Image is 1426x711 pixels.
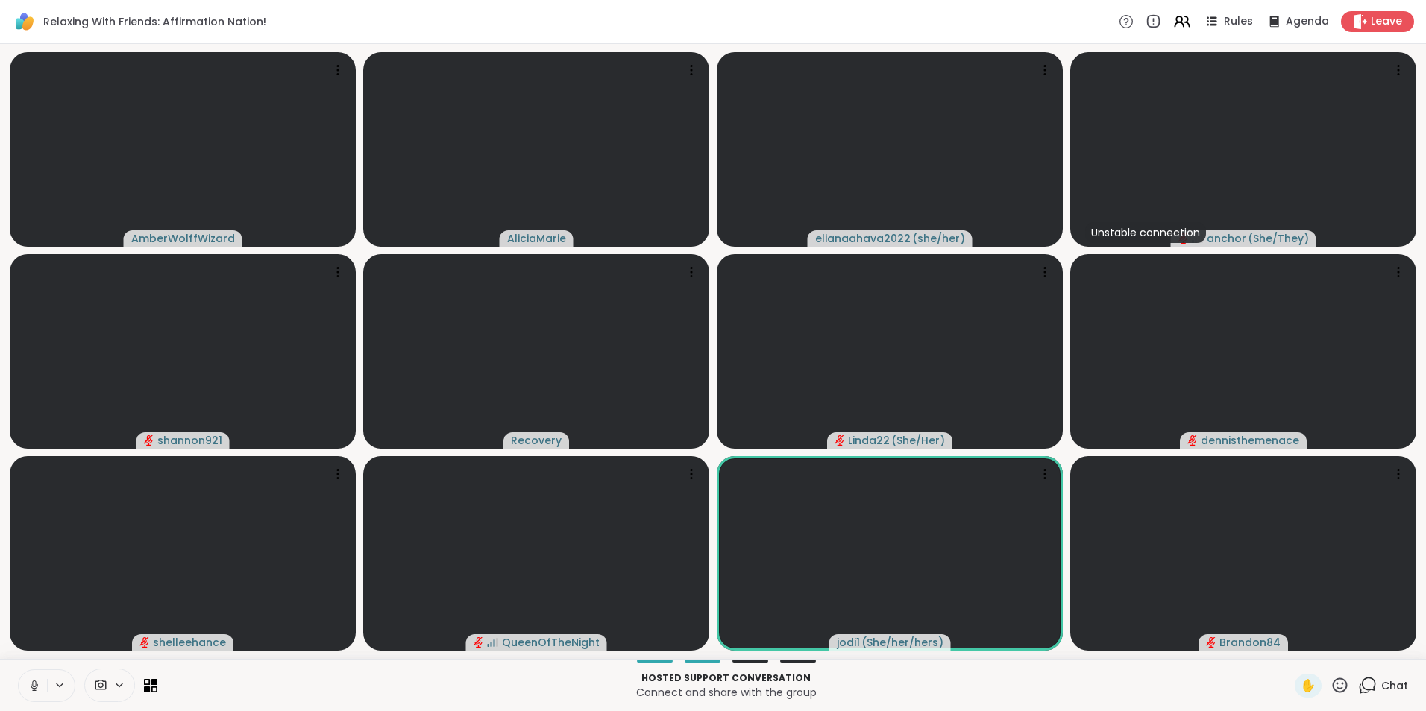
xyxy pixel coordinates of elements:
span: Relaxing With Friends: Affirmation Nation! [43,14,266,29]
span: Leave [1371,14,1402,29]
p: Connect and share with the group [166,685,1286,700]
span: ( she/her ) [912,231,965,246]
span: ( She/They ) [1248,231,1309,246]
span: shelleehance [153,635,226,650]
span: Brandon84 [1219,635,1281,650]
span: Recovery [511,433,562,448]
span: anchor [1207,231,1246,246]
span: audio-muted [139,637,150,648]
span: dennisthemenace [1201,433,1299,448]
span: Rules [1224,14,1253,29]
span: QueenOfTheNight [502,635,600,650]
span: ( She/Her ) [891,433,945,448]
span: shannon921 [157,433,222,448]
span: ✋ [1301,677,1316,695]
span: jodi1 [837,635,860,650]
span: audio-muted [1206,637,1216,648]
span: audio-muted [474,637,484,648]
span: AliciaMarie [507,231,566,246]
span: ( She/her/hers ) [861,635,943,650]
div: Unstable connection [1085,222,1206,243]
span: audio-muted [1187,435,1198,446]
span: Agenda [1286,14,1329,29]
span: Linda22 [848,433,890,448]
span: AmberWolffWizard [131,231,235,246]
span: Chat [1381,678,1408,693]
p: Hosted support conversation [166,671,1286,685]
span: elianaahava2022 [815,231,911,246]
span: audio-muted [144,435,154,446]
img: ShareWell Logomark [12,9,37,34]
span: audio-muted [835,435,845,446]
